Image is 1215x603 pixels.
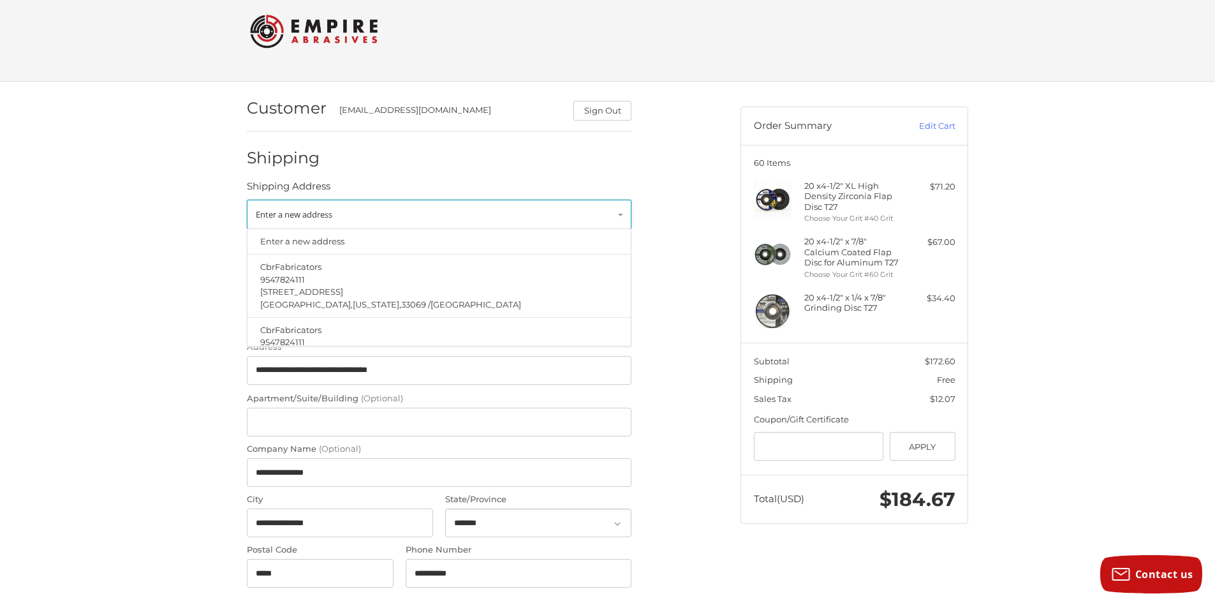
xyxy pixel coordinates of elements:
[256,209,332,220] span: Enter a new address
[260,325,275,335] span: Cbr
[250,6,378,56] img: Empire Abrasives
[905,181,955,193] div: $71.20
[754,356,790,366] span: Subtotal
[431,299,521,309] span: [GEOGRAPHIC_DATA]
[247,493,433,506] label: City
[754,394,792,404] span: Sales Tax
[804,213,902,224] li: Choose Your Grit #40 Grit
[247,179,330,200] legend: Shipping Address
[891,120,955,133] a: Edit Cart
[804,292,902,313] h4: 20 x 4-1/2" x 1/4 x 7/8" Grinding Disc T27
[361,393,403,403] small: (Optional)
[247,443,631,456] label: Company Name
[754,375,793,385] span: Shipping
[930,394,955,404] span: $12.07
[260,337,305,347] span: 9547824111
[247,544,394,556] label: Postal Code
[319,443,361,454] small: (Optional)
[754,120,891,133] h3: Order Summary
[445,493,631,506] label: State/Province
[339,104,561,121] div: [EMAIL_ADDRESS][DOMAIN_NAME]
[247,200,631,229] a: Enter or select a different address
[260,274,305,285] span: 9547824111
[247,392,631,405] label: Apartment/Suite/Building
[247,98,327,118] h2: Customer
[275,325,321,335] span: Fabricators
[937,375,955,385] span: Free
[804,269,902,280] li: Choose Your Grit #60 Grit
[406,544,631,556] label: Phone Number
[754,493,804,505] span: Total (USD)
[254,255,625,317] a: CbrFabricators9547824111[STREET_ADDRESS][GEOGRAPHIC_DATA],[US_STATE],33069 /[GEOGRAPHIC_DATA]
[275,262,321,272] span: Fabricators
[254,229,625,254] a: Enter a new address
[260,262,275,272] span: Cbr
[754,158,955,168] h3: 60 Items
[260,299,353,309] span: [GEOGRAPHIC_DATA],
[804,236,902,267] h4: 20 x 4-1/2" x 7/8" Calcium Coated Flap Disc for Aluminum T27
[754,432,884,461] input: Gift Certificate or Coupon Code
[804,181,902,212] h4: 20 x 4-1/2" XL High Density Zirconia Flap Disc T27
[925,356,955,366] span: $172.60
[1100,555,1202,593] button: Contact us
[353,299,401,309] span: [US_STATE],
[890,432,955,461] button: Apply
[247,148,321,168] h2: Shipping
[880,488,955,511] span: $184.67
[260,287,343,297] span: [STREET_ADDRESS]
[905,292,955,305] div: $34.40
[573,101,631,121] button: Sign Out
[754,413,955,426] div: Coupon/Gift Certificate
[401,299,431,309] span: 33069 /
[254,318,625,380] a: CbrFabricators9547824111[STREET_ADDRESS][GEOGRAPHIC_DATA],[US_STATE],33069 /[GEOGRAPHIC_DATA]
[1135,567,1193,581] span: Contact us
[905,236,955,249] div: $67.00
